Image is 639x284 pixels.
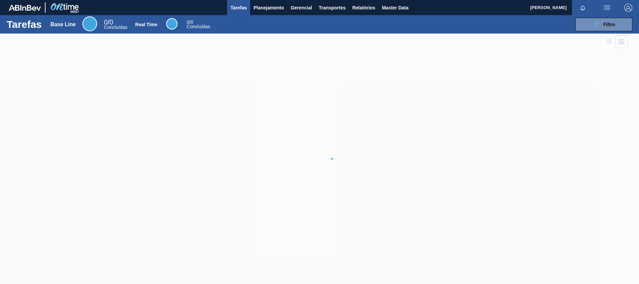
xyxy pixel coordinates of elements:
img: userActions [603,4,611,12]
span: 0 [187,19,189,25]
span: Master Data [382,4,408,12]
span: / 0 [187,19,193,25]
div: Real Time [166,18,177,30]
span: Planejamento [254,4,284,12]
span: Tarefas [230,4,247,12]
span: Relatórios [352,4,375,12]
span: Concluídas [104,25,127,30]
div: Real Time [135,22,157,27]
div: Base Line [104,19,127,30]
div: Base Line [51,21,76,28]
span: Gerencial [291,4,312,12]
img: Logout [624,4,632,12]
span: 0 [104,18,108,26]
span: / 0 [104,18,113,26]
div: Real Time [187,20,210,29]
button: Notificações [572,3,593,12]
div: Base Line [82,16,97,31]
h1: Tarefas [7,20,42,28]
button: Filtro [575,18,632,31]
img: TNhmsLtSVTkK8tSr43FrP2fwEKptu5GPRR3wAAAABJRU5ErkJggg== [9,5,41,11]
span: Transportes [319,4,346,12]
span: Concluídas [187,24,210,29]
span: Filtro [603,22,615,27]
